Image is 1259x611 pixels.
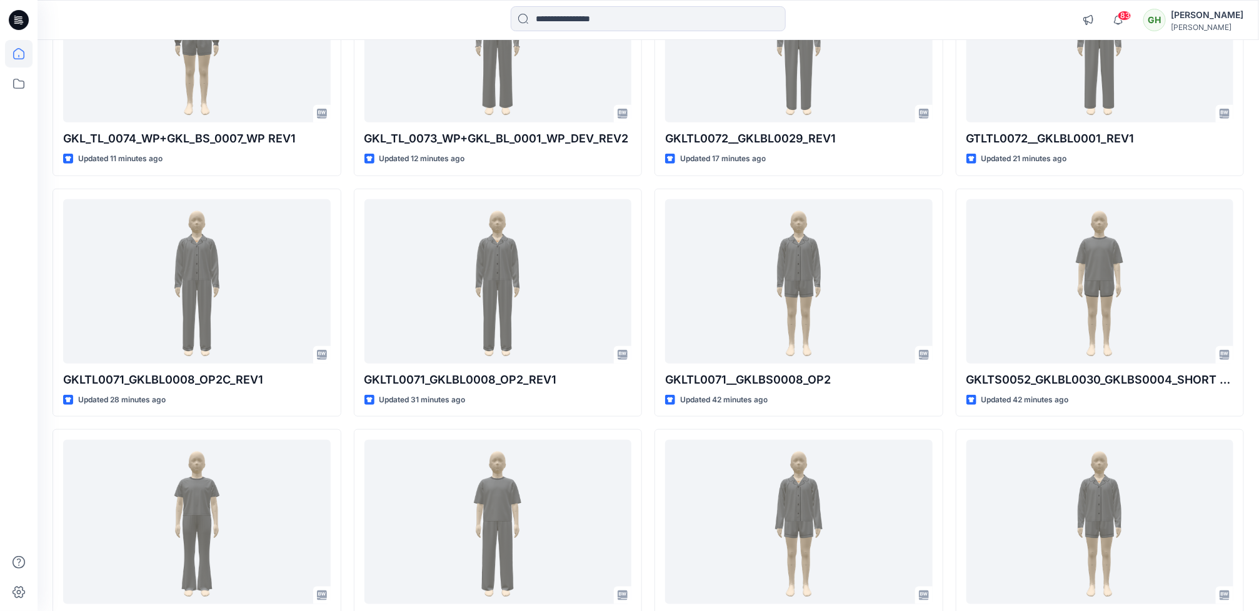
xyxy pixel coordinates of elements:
[63,199,331,364] a: GKLTL0071_GKLBL0008_OP2C_REV1
[680,152,766,166] p: Updated 17 minutes ago
[966,440,1234,604] a: GKLTL0071__GKLBS0008_OP1
[966,130,1234,147] p: GTLTL0072__GKLBL0001_REV1
[966,371,1234,389] p: GKLTS0052_GKLBL0030_GKLBS0004_SHORT & TOP_REV1
[364,199,632,364] a: GKLTL0071_GKLBL0008_OP2_REV1
[379,394,466,407] p: Updated 31 minutes ago
[364,371,632,389] p: GKLTL0071_GKLBL0008_OP2_REV1
[966,199,1234,364] a: GKLTS0052_GKLBL0030_GKLBS0004_SHORT & TOP_REV1
[1171,7,1243,22] div: [PERSON_NAME]
[1118,11,1131,21] span: 83
[665,440,933,604] a: GKLTL0071_GKLBS0008_OP1C
[364,440,632,604] a: GKLTS0052_GKLBL0030_GKLBS0004_PANT & TOP_REV1
[364,130,632,147] p: GKL_TL_0073_WP+GKL_BL_0001_WP_DEV_REV2
[981,394,1069,407] p: Updated 42 minutes ago
[680,394,768,407] p: Updated 42 minutes ago
[1171,22,1243,32] div: [PERSON_NAME]
[379,152,465,166] p: Updated 12 minutes ago
[1143,9,1166,31] div: GH
[665,371,933,389] p: GKLTL0071__GKLBS0008_OP2
[665,199,933,364] a: GKLTL0071__GKLBS0008_OP2
[78,152,163,166] p: Updated 11 minutes ago
[63,371,331,389] p: GKLTL0071_GKLBL0008_OP2C_REV1
[665,130,933,147] p: GKLTL0072__GKLBL0029_REV1
[78,394,166,407] p: Updated 28 minutes ago
[981,152,1067,166] p: Updated 21 minutes ago
[63,130,331,147] p: GKL_TL_0074_WP+GKL_BS_0007_WP REV1
[63,440,331,604] a: GKL_TS_0051_WP+GKL_BL_0005_WP_DEV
